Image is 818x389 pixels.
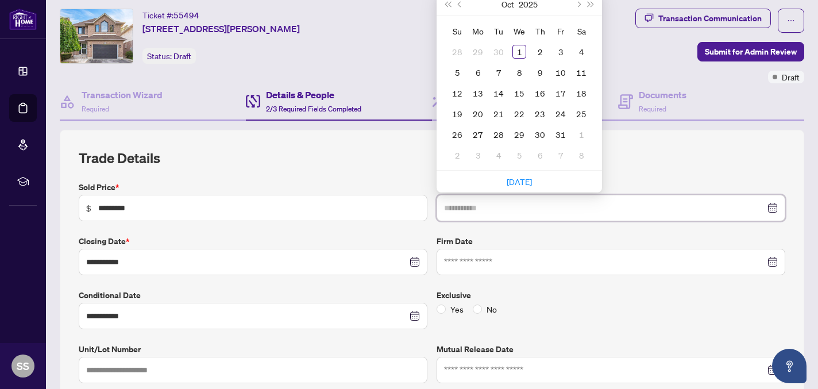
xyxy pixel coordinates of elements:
[550,62,571,83] td: 2025-10-10
[512,86,526,100] div: 15
[9,9,37,30] img: logo
[450,86,464,100] div: 12
[533,66,547,79] div: 9
[509,62,530,83] td: 2025-10-08
[468,83,488,103] td: 2025-10-13
[530,83,550,103] td: 2025-10-16
[468,21,488,41] th: Mo
[533,107,547,121] div: 23
[530,41,550,62] td: 2025-10-02
[79,343,427,356] label: Unit/Lot Number
[450,45,464,59] div: 28
[437,343,785,356] label: Mutual Release Date
[787,17,795,25] span: ellipsis
[571,83,592,103] td: 2025-10-18
[17,358,29,374] span: SS
[509,103,530,124] td: 2025-10-22
[446,303,468,315] span: Yes
[488,124,509,145] td: 2025-10-28
[533,86,547,100] div: 16
[447,83,468,103] td: 2025-10-12
[571,41,592,62] td: 2025-10-04
[173,10,199,21] span: 55494
[437,289,785,302] label: Exclusive
[437,235,785,248] label: Firm Date
[488,41,509,62] td: 2025-09-30
[447,145,468,165] td: 2025-11-02
[550,124,571,145] td: 2025-10-31
[571,145,592,165] td: 2025-11-08
[492,128,506,141] div: 28
[571,124,592,145] td: 2025-11-01
[266,88,361,102] h4: Details & People
[530,145,550,165] td: 2025-11-06
[82,105,109,113] span: Required
[142,9,199,22] div: Ticket #:
[574,107,588,121] div: 25
[60,9,133,63] img: IMG-W12396424_1.jpg
[471,128,485,141] div: 27
[488,21,509,41] th: Tu
[658,9,762,28] div: Transaction Communication
[447,21,468,41] th: Su
[468,103,488,124] td: 2025-10-20
[550,21,571,41] th: Fr
[635,9,771,28] button: Transaction Communication
[554,107,568,121] div: 24
[450,128,464,141] div: 26
[488,145,509,165] td: 2025-11-04
[492,45,506,59] div: 30
[488,62,509,83] td: 2025-10-07
[639,105,666,113] span: Required
[697,42,804,61] button: Submit for Admin Review
[554,128,568,141] div: 31
[574,86,588,100] div: 18
[533,148,547,162] div: 6
[79,289,427,302] label: Conditional Date
[447,41,468,62] td: 2025-09-28
[142,22,300,36] span: [STREET_ADDRESS][PERSON_NAME]
[550,145,571,165] td: 2025-11-07
[471,148,485,162] div: 3
[79,149,785,167] h2: Trade Details
[512,66,526,79] div: 8
[574,45,588,59] div: 4
[533,128,547,141] div: 30
[447,62,468,83] td: 2025-10-05
[554,148,568,162] div: 7
[571,103,592,124] td: 2025-10-25
[530,124,550,145] td: 2025-10-30
[450,107,464,121] div: 19
[550,41,571,62] td: 2025-10-03
[471,107,485,121] div: 20
[450,66,464,79] div: 5
[554,45,568,59] div: 3
[482,303,501,315] span: No
[509,41,530,62] td: 2025-10-01
[512,128,526,141] div: 29
[492,148,506,162] div: 4
[574,148,588,162] div: 8
[468,145,488,165] td: 2025-11-03
[79,181,427,194] label: Sold Price
[639,88,686,102] h4: Documents
[450,148,464,162] div: 2
[471,66,485,79] div: 6
[447,124,468,145] td: 2025-10-26
[554,66,568,79] div: 10
[488,103,509,124] td: 2025-10-21
[266,105,361,113] span: 2/3 Required Fields Completed
[782,71,800,83] span: Draft
[468,62,488,83] td: 2025-10-06
[571,62,592,83] td: 2025-10-11
[550,103,571,124] td: 2025-10-24
[512,45,526,59] div: 1
[507,176,532,187] a: [DATE]
[550,83,571,103] td: 2025-10-17
[492,66,506,79] div: 7
[530,62,550,83] td: 2025-10-09
[86,202,91,214] span: $
[533,45,547,59] div: 2
[530,21,550,41] th: Th
[509,83,530,103] td: 2025-10-15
